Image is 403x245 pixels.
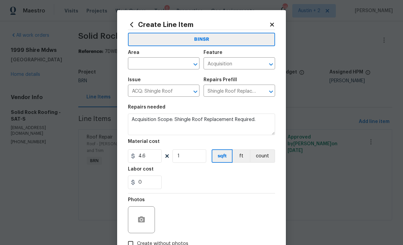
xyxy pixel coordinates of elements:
button: Open [191,87,200,96]
h5: Feature [204,50,222,55]
button: Open [266,60,276,69]
button: Open [266,87,276,96]
h5: Material cost [128,139,160,144]
h5: Repairs Prefill [204,78,237,82]
textarea: Acquisition Scope: Shingle Roof Replacement Required. [128,114,275,135]
button: count [250,149,275,163]
button: BINSR [128,33,275,46]
h5: Repairs needed [128,105,165,110]
h5: Labor cost [128,167,154,172]
button: ft [233,149,250,163]
h5: Area [128,50,139,55]
h2: Create Line Item [128,21,269,28]
button: Open [191,60,200,69]
button: sqft [212,149,233,163]
h5: Issue [128,78,141,82]
h5: Photos [128,197,145,202]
